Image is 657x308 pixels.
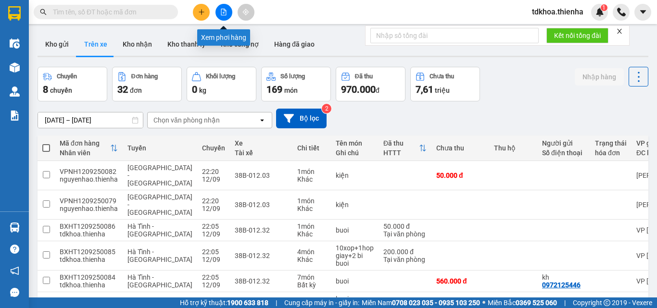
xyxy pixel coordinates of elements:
div: 22:05 [202,273,225,281]
img: warehouse-icon [10,222,20,233]
div: Khác [297,205,326,212]
div: 38B-012.32 [235,277,288,285]
div: 22:20 [202,168,225,175]
div: 22:05 [202,222,225,230]
div: 12/09 [202,230,225,238]
div: 12/09 [202,175,225,183]
span: đơn [130,86,142,94]
button: file-add [215,4,232,21]
div: Chuyến [202,144,225,152]
img: solution-icon [10,111,20,121]
span: Kết nối tổng đài [554,30,601,41]
div: 1 món [297,222,326,230]
span: 7,61 [416,84,433,95]
div: 22:05 [202,248,225,256]
div: Nhân viên [60,149,110,157]
input: Select a date range. [38,112,143,128]
button: Chưa thu7,61 triệu [410,67,480,101]
div: BXHT1209250085 [60,248,118,256]
div: Khác [297,175,326,183]
span: chuyến [50,86,72,94]
span: ⚪️ [482,301,485,305]
span: 169 [266,84,282,95]
div: nguyenhao.thienha [60,175,118,183]
div: 200.000 đ [383,248,427,256]
img: phone-icon [617,8,626,16]
button: plus [193,4,210,21]
img: icon-new-feature [595,8,604,16]
th: Toggle SortBy [55,136,123,161]
div: 12/09 [202,281,225,289]
span: copyright [604,299,610,306]
span: search [40,9,47,15]
div: hóa đơn [595,149,627,157]
span: plus [198,9,205,15]
div: Đã thu [355,73,373,80]
strong: 1900 633 818 [227,299,268,307]
button: Đơn hàng32đơn [112,67,182,101]
div: 12/09 [202,256,225,263]
div: 7 món [297,273,326,281]
div: Thu hộ [494,144,532,152]
div: 0972125446 [542,281,581,289]
img: warehouse-icon [10,62,20,73]
div: Số lượng [280,73,305,80]
span: [GEOGRAPHIC_DATA] - [GEOGRAPHIC_DATA] [127,164,192,187]
div: 38B-012.32 [235,252,288,259]
button: Trên xe [76,33,115,56]
span: Cung cấp máy in - giấy in: [284,297,359,308]
div: Đơn hàng [131,73,158,80]
button: Kho nhận [115,33,160,56]
img: logo-vxr [8,6,21,21]
button: aim [238,4,254,21]
div: VPNH1209250079 [60,197,118,205]
button: Kho thanh lý [160,33,213,56]
strong: 0708 023 035 - 0935 103 250 [392,299,480,307]
sup: 1 [601,4,607,11]
div: 38B-012.03 [235,172,288,179]
div: 1 món [297,168,326,175]
span: message [10,288,19,297]
button: Nhập hàng [575,68,624,86]
div: buoi [336,277,374,285]
div: nguyenhao.thienha [60,205,118,212]
img: warehouse-icon [10,86,20,97]
span: Hỗ trợ kỹ thuật: [180,297,268,308]
div: VPNH1209250082 [60,168,118,175]
div: tdkhoa.thienha [60,281,118,289]
div: tdkhoa.thienha [60,230,118,238]
div: BXHT1209250084 [60,273,118,281]
div: buoi [336,295,374,303]
div: kiện [336,201,374,209]
span: 32 [117,84,128,95]
div: Tên món [336,139,374,147]
button: Đã thu970.000đ [336,67,405,101]
div: Mã đơn hàng [60,139,110,147]
div: tdkhoa.thienha [60,256,118,263]
div: 50.000 đ [436,172,484,179]
div: Đã thu [383,139,419,147]
div: buoi [336,226,374,234]
button: Hàng đã giao [266,33,322,56]
button: caret-down [634,4,651,21]
span: Miền Bắc [488,297,557,308]
div: 50.000 đ [383,222,427,230]
div: Tuyến [127,144,192,152]
span: notification [10,266,19,275]
span: Hà Tĩnh - [GEOGRAPHIC_DATA] [127,273,192,289]
div: Khối lượng [206,73,235,80]
div: kh [542,273,585,281]
div: Chọn văn phòng nhận [153,115,220,125]
button: Bộ lọc [276,109,327,128]
span: Hà Tĩnh - [GEOGRAPHIC_DATA] [127,222,192,238]
button: Kết nối tổng đài [546,28,608,43]
span: Hà Tĩnh - [GEOGRAPHIC_DATA] [127,248,192,263]
span: | [564,297,566,308]
sup: 2 [322,104,331,113]
div: 12/09 [202,205,225,212]
img: warehouse-icon [10,38,20,49]
div: 4 món [297,248,326,256]
span: tdkhoa.thienha [524,6,591,18]
div: Chưa thu [430,73,454,80]
span: 1 [602,4,606,11]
